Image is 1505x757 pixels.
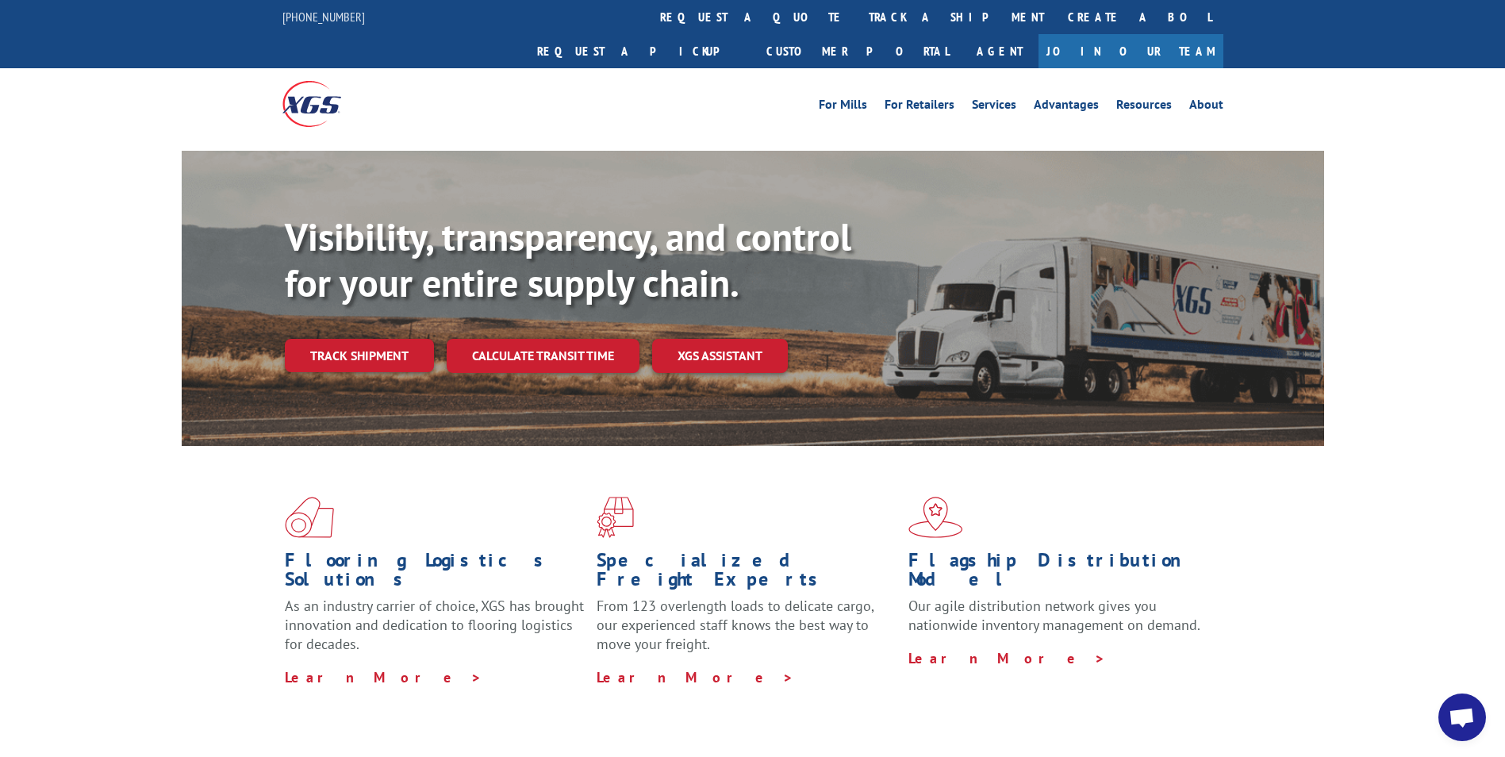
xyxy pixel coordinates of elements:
[908,649,1106,667] a: Learn More >
[597,668,794,686] a: Learn More >
[754,34,961,68] a: Customer Portal
[885,98,954,116] a: For Retailers
[285,551,585,597] h1: Flooring Logistics Solutions
[285,668,482,686] a: Learn More >
[285,212,851,307] b: Visibility, transparency, and control for your entire supply chain.
[525,34,754,68] a: Request a pickup
[908,597,1200,634] span: Our agile distribution network gives you nationwide inventory management on demand.
[908,497,963,538] img: xgs-icon-flagship-distribution-model-red
[285,597,584,653] span: As an industry carrier of choice, XGS has brought innovation and dedication to flooring logistics...
[819,98,867,116] a: For Mills
[285,339,434,372] a: Track shipment
[1116,98,1172,116] a: Resources
[908,551,1208,597] h1: Flagship Distribution Model
[597,497,634,538] img: xgs-icon-focused-on-flooring-red
[1034,98,1099,116] a: Advantages
[1438,694,1486,741] div: Open chat
[285,497,334,538] img: xgs-icon-total-supply-chain-intelligence-red
[961,34,1039,68] a: Agent
[1039,34,1223,68] a: Join Our Team
[652,339,788,373] a: XGS ASSISTANT
[1189,98,1223,116] a: About
[282,9,365,25] a: [PHONE_NUMBER]
[597,551,896,597] h1: Specialized Freight Experts
[447,339,639,373] a: Calculate transit time
[597,597,896,667] p: From 123 overlength loads to delicate cargo, our experienced staff knows the best way to move you...
[972,98,1016,116] a: Services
